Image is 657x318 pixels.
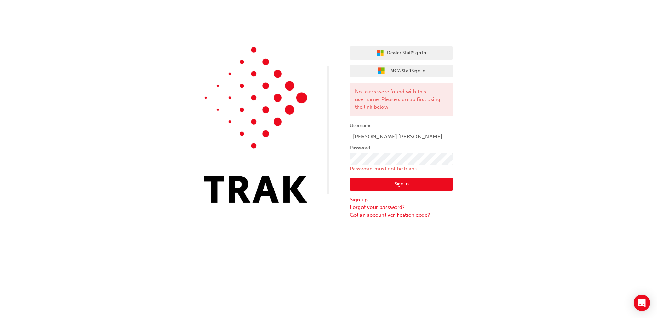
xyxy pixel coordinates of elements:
div: No users were found with this username. Please sign up first using the link below. [350,83,453,116]
span: TMCA Staff Sign In [388,67,425,75]
label: Password [350,144,453,152]
a: Sign up [350,196,453,204]
a: Forgot your password? [350,203,453,211]
button: Dealer StaffSign In [350,46,453,60]
button: TMCA StaffSign In [350,65,453,78]
input: Username [350,131,453,142]
button: Sign In [350,178,453,191]
a: Got an account verification code? [350,211,453,219]
label: Username [350,121,453,130]
img: Trak [204,47,307,203]
div: Open Intercom Messenger [634,295,650,311]
span: Dealer Staff Sign In [387,49,426,57]
p: Password must not be blank [350,165,453,173]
